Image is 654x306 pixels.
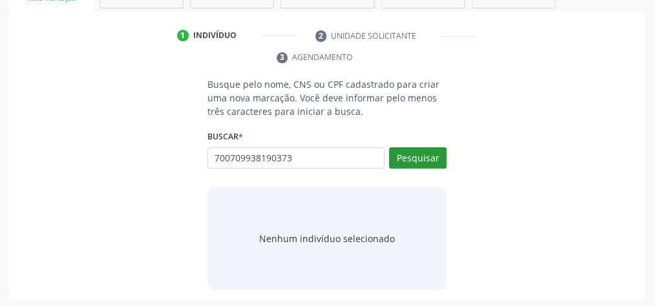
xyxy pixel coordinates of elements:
[259,232,395,245] div: Nenhum indivíduo selecionado
[389,147,447,169] button: Pesquisar
[193,30,237,41] div: Indivíduo
[177,30,189,41] div: 1
[207,127,243,147] label: Buscar
[207,147,385,169] input: Busque por nome, CNS ou CPF
[207,77,447,118] p: Busque pelo nome, CNS ou CPF cadastrado para criar uma nova marcação. Você deve informar pelo men...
